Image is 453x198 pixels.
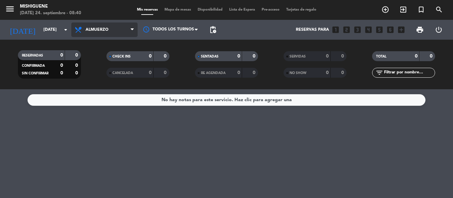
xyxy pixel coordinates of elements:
span: CANCELADA [112,71,133,75]
strong: 0 [164,70,168,75]
i: add_box [397,25,406,34]
span: Tarjetas de regalo [283,8,320,12]
span: SIN CONFIRMAR [22,72,48,75]
span: CHECK INS [112,55,131,58]
div: LOG OUT [429,20,448,40]
strong: 0 [341,54,345,59]
strong: 0 [253,70,257,75]
strong: 0 [149,54,152,59]
i: looks_two [342,25,351,34]
span: NO SHOW [290,71,306,75]
strong: 0 [430,54,434,59]
span: Pre-acceso [258,8,283,12]
span: Mapa de mesas [161,8,194,12]
i: arrow_drop_down [62,26,70,34]
strong: 0 [149,70,152,75]
i: looks_4 [364,25,373,34]
input: Filtrar por nombre... [383,69,435,76]
span: SENTADAS [201,55,219,58]
span: RESERVADAS [22,54,43,57]
strong: 0 [415,54,418,59]
strong: 0 [75,71,79,75]
span: CONFIRMADA [22,64,45,67]
strong: 0 [75,53,79,58]
strong: 0 [60,63,63,68]
i: looks_one [331,25,340,34]
strong: 0 [75,63,79,68]
strong: 0 [237,54,240,59]
span: Almuerzo [86,27,108,32]
strong: 0 [253,54,257,59]
i: looks_6 [386,25,395,34]
span: TOTAL [376,55,386,58]
span: SERVIDAS [290,55,306,58]
span: print [416,26,424,34]
strong: 0 [164,54,168,59]
i: [DATE] [5,22,40,37]
span: Lista de Espera [226,8,258,12]
span: RE AGENDADA [201,71,226,75]
strong: 0 [326,54,329,59]
i: looks_3 [353,25,362,34]
strong: 0 [237,70,240,75]
span: Mis reservas [134,8,161,12]
i: turned_in_not [417,6,425,14]
span: Reservas para [296,27,329,32]
div: [DATE] 24. septiembre - 08:40 [20,10,81,17]
i: looks_5 [375,25,384,34]
div: Mishiguene [20,3,81,10]
strong: 0 [60,71,63,75]
span: pending_actions [209,26,217,34]
strong: 0 [326,70,329,75]
i: filter_list [375,69,383,77]
button: menu [5,4,15,16]
span: Disponibilidad [194,8,226,12]
div: No hay notas para este servicio. Haz clic para agregar una [162,96,292,104]
i: add_circle_outline [381,6,389,14]
i: menu [5,4,15,14]
i: search [435,6,443,14]
i: exit_to_app [399,6,407,14]
strong: 0 [60,53,63,58]
i: power_settings_new [435,26,443,34]
strong: 0 [341,70,345,75]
